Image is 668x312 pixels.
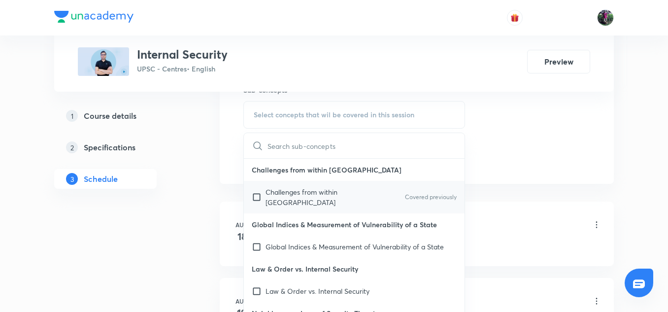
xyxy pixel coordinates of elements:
[527,50,590,73] button: Preview
[78,47,129,76] img: e42f1213414f475fa52d9e7749a2cdf9.jpg
[66,141,78,153] p: 2
[54,11,134,25] a: Company Logo
[510,13,519,22] img: avatar
[266,242,444,252] p: Global Indices & Measurement of Vulnerability of a State
[244,213,465,236] p: Global Indices & Measurement of Vulnerability of a State
[54,11,134,23] img: Company Logo
[597,9,614,26] img: Ravishekhar Kumar
[232,220,252,229] h6: Aug
[84,110,136,122] h5: Course details
[254,111,414,119] span: Select concepts that wil be covered in this session
[266,286,369,296] p: Law & Order vs. Internal Security
[66,110,78,122] p: 1
[266,187,365,208] p: Challenges from within [GEOGRAPHIC_DATA]
[232,297,252,306] h6: Aug
[137,64,228,74] p: UPSC - Centres • English
[232,229,252,244] h4: 18
[405,193,457,202] p: Covered previously
[66,173,78,185] p: 3
[84,173,118,185] h5: Schedule
[84,141,135,153] h5: Specifications
[244,159,465,181] p: Challenges from within [GEOGRAPHIC_DATA]
[267,133,465,158] input: Search sub-concepts
[54,106,188,126] a: 1Course details
[137,47,228,62] h3: Internal Security
[244,258,465,280] p: Law & Order vs. Internal Security
[54,138,188,157] a: 2Specifications
[507,10,523,26] button: avatar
